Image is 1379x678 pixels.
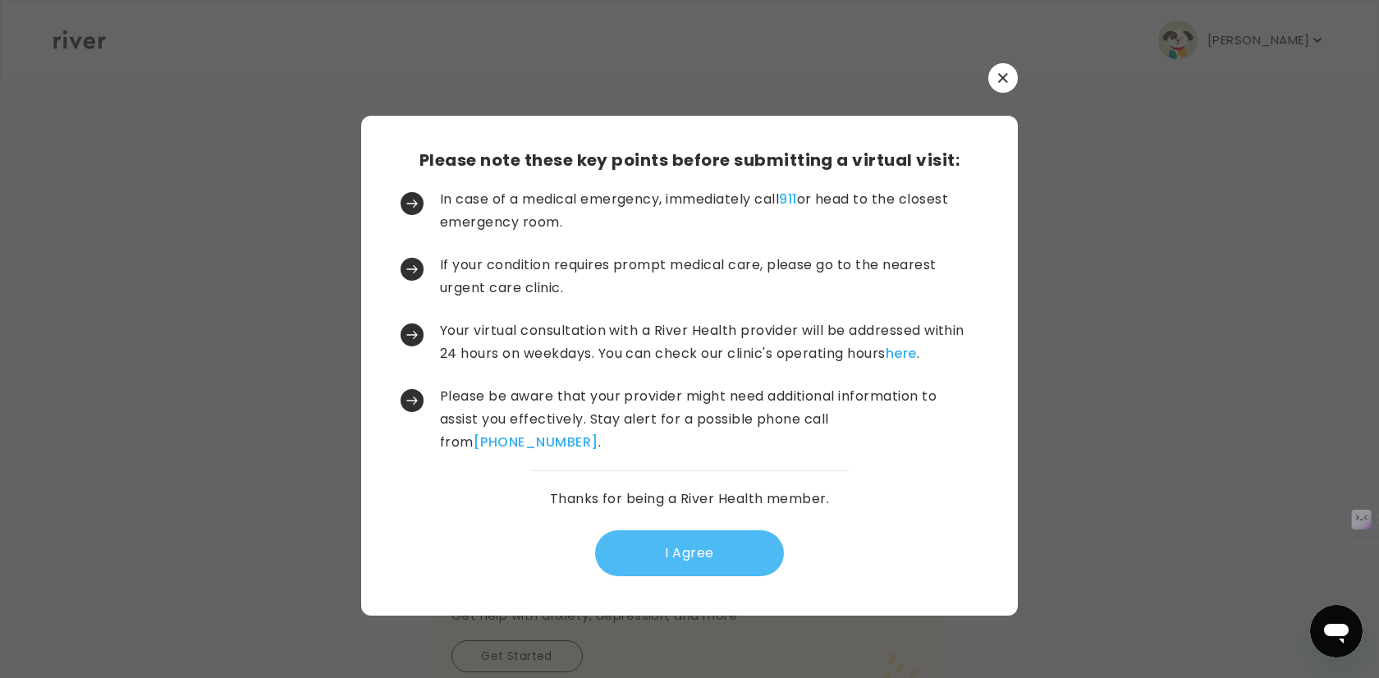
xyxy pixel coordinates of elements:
p: In case of a medical emergency, immediately call or head to the closest emergency room. [440,188,975,234]
h3: Please note these key points before submitting a virtual visit: [419,149,960,172]
p: If your condition requires prompt medical care, please go to the nearest urgent care clinic. [440,254,975,300]
button: I Agree [595,530,784,576]
a: 911 [779,190,796,208]
a: [PHONE_NUMBER] [474,433,598,451]
p: Your virtual consultation with a River Health provider will be addressed within 24 hours on weekd... [440,319,975,365]
a: here [886,344,917,363]
p: Thanks for being a River Health member. [550,488,830,511]
p: Please be aware that your provider might need additional information to assist you effectively. S... [440,385,975,454]
iframe: Button to launch messaging window [1310,605,1363,657]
